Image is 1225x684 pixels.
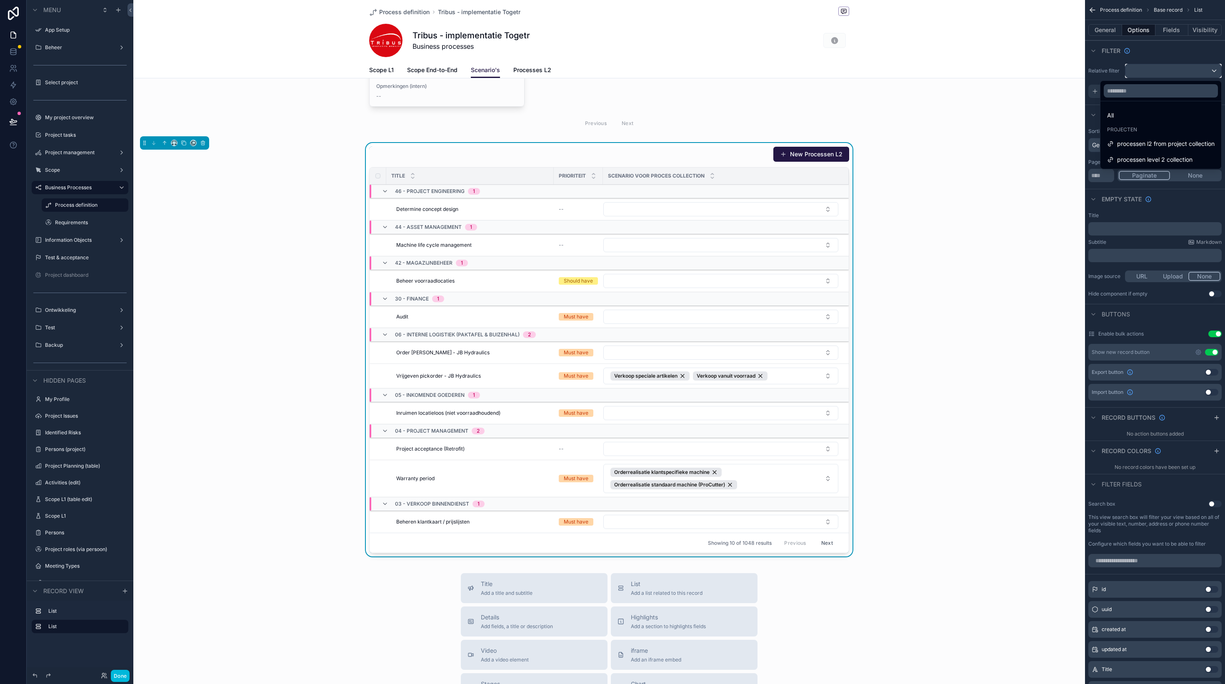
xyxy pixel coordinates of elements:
[437,296,439,302] div: 1
[564,409,588,417] div: Must have
[481,646,529,655] span: Video
[631,590,702,596] span: Add a list related to this record
[369,66,394,74] span: Scope L1
[528,331,531,338] div: 2
[564,277,593,285] div: Should have
[473,188,475,195] div: 1
[481,656,529,663] span: Add a video element
[603,309,839,324] a: Select Button
[559,475,598,482] a: Must have
[481,580,532,588] span: Title
[603,202,839,217] a: Select Button
[395,428,468,434] span: 04 - Project Management
[461,606,607,636] button: DetailsAdd fields, a title or description
[396,519,549,525] a: Beheren klantkaart / prijslijsten
[614,469,710,476] span: Orderrealisatie klantspecifieke machine
[603,514,839,529] a: Select Button
[471,63,500,78] a: Scenario's
[631,580,702,588] span: List
[477,501,480,507] div: 1
[564,372,588,380] div: Must have
[396,410,500,416] span: Inruimen locatieloos (niet voorraadhoudend)
[603,238,838,252] button: Select Button
[461,573,607,603] button: TitleAdd a title and subtitle
[461,640,607,670] button: VideoAdd a video element
[396,410,549,416] a: Inruimen locatieloos (niet voorraadhoudend)
[412,41,530,51] span: Business processes
[559,242,598,248] a: --
[815,536,839,549] button: Next
[610,480,737,489] button: Unselect 3
[603,406,838,420] button: Select Button
[603,464,838,493] button: Select Button
[631,646,681,655] span: iframe
[603,238,839,253] a: Select Button
[481,590,532,596] span: Add a title and subtitle
[559,242,564,248] span: --
[631,613,706,621] span: Highlights
[473,392,475,398] div: 1
[481,623,553,630] span: Add fields, a title or description
[396,278,549,284] a: Beheer voorraadlocaties
[396,349,549,356] a: Order [PERSON_NAME] - JB Hydraulics
[395,188,465,195] span: 46 - Project engineering
[470,224,472,231] div: 1
[407,66,457,74] span: Scope End-to-End
[631,623,706,630] span: Add a section to highlights fields
[614,373,677,379] span: Verkoop speciale artikelen
[603,441,839,456] a: Select Button
[395,392,465,398] span: 05 - Inkomende Goederen
[1117,139,1215,149] span: processen l2 from project collection
[438,8,520,16] span: Tribus - implementatie Togetr
[559,206,564,213] span: --
[513,66,551,74] span: Processes L2
[603,202,838,216] button: Select Button
[396,373,481,379] span: Vrijgeven pickorder - JB Hydraulics
[395,296,429,302] span: 30 - Finance
[559,518,598,526] a: Must have
[611,640,757,670] button: iframeAdd an iframe embed
[564,313,588,321] div: Must have
[396,242,472,248] span: Machine life cycle management
[603,367,839,385] a: Select Button
[412,30,530,41] h1: Tribus - implementatie Togetr
[396,475,549,482] a: Warranty period
[396,206,458,213] span: Determine concept design
[603,310,838,324] button: Select Button
[379,8,430,16] span: Process definition
[559,313,598,321] a: Must have
[603,464,839,494] a: Select Button
[603,406,839,421] a: Select Button
[559,446,564,452] span: --
[369,8,430,16] a: Process definition
[369,63,394,79] a: Scope L1
[559,349,598,356] a: Must have
[603,346,838,360] button: Select Button
[396,313,549,320] a: Audit
[396,278,455,284] span: Beheer voorraadlocaties
[708,540,772,546] span: Showing 10 of 1048 results
[610,371,690,381] button: Unselect 13
[396,313,408,320] span: Audit
[603,345,839,360] a: Select Button
[773,147,849,162] button: New Processen L2
[1107,126,1137,133] span: Projecten
[395,501,469,507] span: 03 - Verkoop binnendienst
[697,373,755,379] span: Verkoop vanuit voorraad
[407,63,457,79] a: Scope End-to-End
[693,371,767,381] button: Unselect 10
[477,428,480,434] div: 2
[631,656,681,663] span: Add an iframe embed
[611,573,757,603] button: ListAdd a list related to this record
[603,515,838,529] button: Select Button
[559,446,598,452] a: --
[559,372,598,380] a: Must have
[396,349,490,356] span: Order [PERSON_NAME] - JB Hydraulics
[1107,110,1114,120] span: All
[564,349,588,356] div: Must have
[603,274,838,288] button: Select Button
[564,475,588,482] div: Must have
[603,273,839,288] a: Select Button
[608,173,705,179] span: Scenario voor proces collection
